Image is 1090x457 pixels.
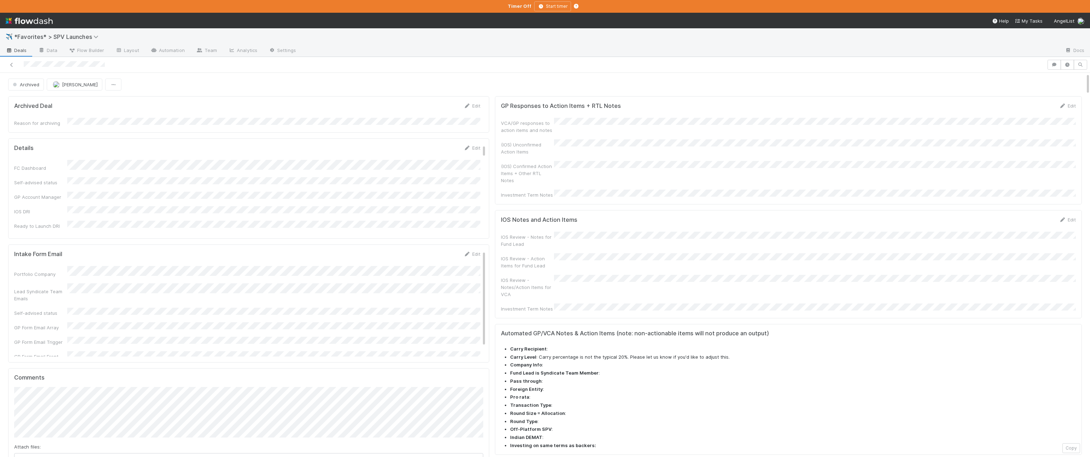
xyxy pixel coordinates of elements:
strong: Investing on same terms as backers: [510,442,596,448]
strong: Timer Off [508,3,531,9]
div: Portfolio Company [14,271,67,278]
strong: Fund Lead is Syndicate Team Member [510,370,599,376]
div: IOS DRI [14,208,67,215]
strong: Carry Recipient [510,346,547,352]
div: Lead Syndicate Team Emails [14,288,67,302]
strong: Indian DEMAT [510,434,542,440]
h5: IOS Notes and Action Items [501,216,577,224]
strong: Round Size = Allocation [510,410,565,416]
img: avatar_b18de8e2-1483-4e81-aa60-0a3d21592880.png [53,81,60,88]
li: : [510,426,1076,433]
h5: Comments [14,374,483,381]
img: avatar_b18de8e2-1483-4e81-aa60-0a3d21592880.png [1077,18,1084,25]
div: GP Account Manager [14,193,67,201]
button: [PERSON_NAME] [47,79,102,91]
div: FC Dashboard [14,164,67,172]
a: Flow Builder [63,45,110,57]
a: Edit [464,251,480,257]
h5: Automated GP/VCA Notes & Action Items (note: non-actionable items will not produce an output) [501,330,1076,337]
span: *Favorites* > SPV Launches [14,33,102,40]
li: : [510,378,1076,385]
div: IOS Review - Notes for Fund Lead [501,233,554,248]
span: AngelList [1054,18,1074,24]
img: logo-inverted-e16ddd16eac7371096b0.svg [6,15,53,27]
div: Reason for archiving [14,120,67,127]
span: My Tasks [1015,18,1043,24]
button: Copy [1062,443,1080,453]
button: Archived [8,79,44,91]
a: Automation [145,45,190,57]
strong: Carry Level [510,354,536,360]
strong: Company Info [510,362,542,368]
label: Attach files: [14,443,41,450]
div: Investment Term Notes [501,191,554,198]
strong: Pass through [510,378,542,384]
strong: Pro rata [510,394,529,400]
li: : [510,370,1076,377]
a: My Tasks [1015,17,1043,24]
span: ✈️ [6,34,13,40]
a: Data [33,45,63,57]
a: Settings [263,45,302,57]
li: : [510,386,1076,393]
div: GP Form Email Array [14,324,67,331]
button: Start timer [534,1,571,11]
span: Deals [6,47,27,54]
li: : [510,434,1076,441]
li: : [510,361,1076,369]
a: Docs [1059,45,1090,57]
div: GP Form Email Trigger [14,339,67,346]
li: : [510,402,1076,409]
span: Flow Builder [69,47,104,54]
li: : [510,410,1076,417]
h5: Intake Form Email [14,251,62,258]
a: Layout [110,45,145,57]
span: [PERSON_NAME] [62,82,98,87]
strong: Transaction Type [510,402,551,408]
a: Edit [464,103,480,109]
div: (IOS) Unconfirmed Action Items [501,141,554,155]
div: Self-advised status [14,310,67,317]
li: : [510,346,1076,353]
li: : [510,418,1076,425]
div: Investment Term Notes [501,305,554,312]
a: Team [190,45,223,57]
a: Edit [1059,217,1076,222]
strong: Round Type [510,418,537,424]
span: Archived [11,82,39,87]
strong: Foreign Entity [510,386,543,392]
li: : Carry percentage is not the typical 20%. Please let us know if you'd like to adjust this. [510,354,1076,361]
div: VCA/GP responses to action items and notes [501,120,554,134]
h5: GP Responses to Action Items + RTL Notes [501,103,621,110]
li: : [510,394,1076,401]
strong: Off-Platform SPV [510,426,552,432]
div: Ready to Launch DRI [14,222,67,230]
div: IOS Review - Action Items for Fund Lead [501,255,554,269]
div: GP Form Email Front Link [14,353,67,367]
div: Help [992,17,1009,24]
a: Analytics [223,45,263,57]
h5: Archived Deal [14,103,52,110]
div: IOS Review - Notes/Action Items for VCA [501,277,554,298]
h5: Details [14,145,34,152]
a: Edit [464,145,480,151]
div: (IOS) Confirmed Action Items + Other RTL Notes [501,163,554,184]
div: Self-advised status [14,179,67,186]
a: Edit [1059,103,1076,109]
